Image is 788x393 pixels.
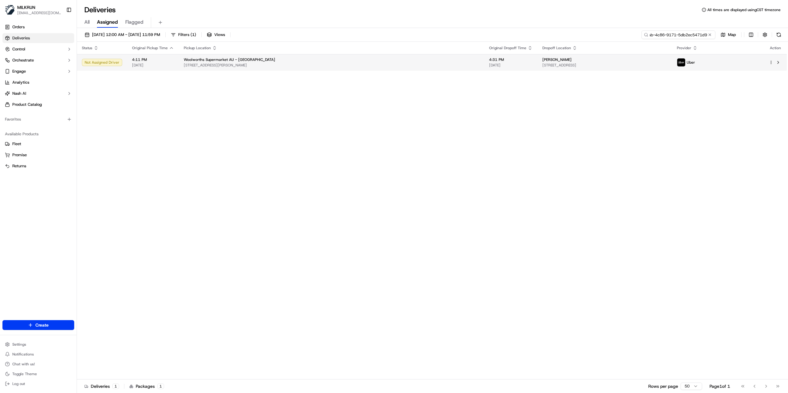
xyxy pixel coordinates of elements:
span: Views [214,32,225,38]
a: Returns [5,163,72,169]
span: Orchestrate [12,58,34,63]
div: Favorites [2,114,74,124]
button: Map [718,30,739,39]
img: MILKRUN [5,5,15,15]
a: Deliveries [2,33,74,43]
button: Refresh [774,30,783,39]
button: Orchestrate [2,55,74,65]
span: Pickup Location [184,46,211,50]
span: ( 1 ) [191,32,196,38]
span: Status [82,46,92,50]
button: Engage [2,66,74,76]
button: MILKRUN [17,4,35,10]
img: uber-new-logo.jpeg [677,58,685,66]
button: Returns [2,161,74,171]
button: Views [204,30,228,39]
span: Orders [12,24,25,30]
h1: Deliveries [84,5,116,15]
button: Log out [2,379,74,388]
span: 4:31 PM [489,57,533,62]
span: [DATE] 12:00 AM - [DATE] 11:59 PM [92,32,160,38]
span: Create [35,322,49,328]
button: [DATE] 12:00 AM - [DATE] 11:59 PM [82,30,163,39]
span: Returns [12,163,26,169]
div: 1 [157,383,164,389]
span: Analytics [12,80,29,85]
a: Analytics [2,77,74,87]
span: Product Catalog [12,102,42,107]
span: [PERSON_NAME] [542,57,572,62]
div: Available Products [2,129,74,139]
span: Engage [12,69,26,74]
a: Promise [5,152,72,158]
span: Log out [12,381,25,386]
span: Promise [12,152,27,158]
div: Packages [129,383,164,389]
span: Chat with us! [12,362,35,367]
span: Dropoff Location [542,46,571,50]
span: Fleet [12,141,21,147]
span: Assigned [97,18,118,26]
span: Filters [178,32,196,38]
span: Deliveries [12,35,30,41]
button: Fleet [2,139,74,149]
a: Product Catalog [2,100,74,109]
button: Settings [2,340,74,349]
button: Toggle Theme [2,370,74,378]
button: Notifications [2,350,74,359]
span: [STREET_ADDRESS] [542,63,667,68]
button: Filters(1) [168,30,199,39]
button: [EMAIL_ADDRESS][DOMAIN_NAME] [17,10,61,15]
button: Nash AI [2,89,74,98]
span: Original Dropoff Time [489,46,526,50]
span: Original Pickup Time [132,46,168,50]
button: Create [2,320,74,330]
span: [DATE] [489,63,533,68]
span: [DATE] [132,63,174,68]
button: Control [2,44,74,54]
button: Chat with us! [2,360,74,368]
span: Uber [687,60,695,65]
span: Map [728,32,736,38]
span: All times are displayed using CST timezone [707,7,781,12]
span: 4:11 PM [132,57,174,62]
div: Action [769,46,782,50]
span: All [84,18,90,26]
span: Control [12,46,25,52]
div: Deliveries [84,383,119,389]
div: Page 1 of 1 [710,383,730,389]
span: Flagged [125,18,143,26]
span: Woolworths Supermarket AU - [GEOGRAPHIC_DATA] [184,57,275,62]
button: Promise [2,150,74,160]
span: Nash AI [12,91,26,96]
span: [STREET_ADDRESS][PERSON_NAME] [184,63,479,68]
a: Orders [2,22,74,32]
span: Notifications [12,352,34,357]
span: Settings [12,342,26,347]
input: Type to search [641,30,715,39]
span: Provider [677,46,691,50]
button: MILKRUNMILKRUN[EMAIL_ADDRESS][DOMAIN_NAME] [2,2,64,17]
span: Toggle Theme [12,371,37,376]
div: 1 [112,383,119,389]
p: Rows per page [648,383,678,389]
a: Fleet [5,141,72,147]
